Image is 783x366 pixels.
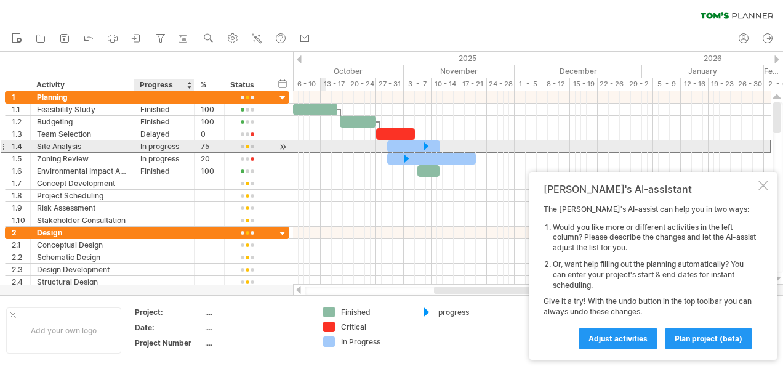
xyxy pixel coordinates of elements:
div: 20 - 24 [348,78,376,91]
div: 6 - 10 [293,78,321,91]
div: .... [205,322,308,333]
div: 1 [12,91,30,103]
div: Project Number [135,338,203,348]
div: Environmental Impact Assessment [37,165,127,177]
div: 1.2 [12,116,30,128]
div: In progress [140,153,188,165]
div: Add your own logo [6,307,121,354]
div: Concept Development [37,177,127,189]
div: Budgeting [37,116,127,128]
li: Would you like more or different activities in the left column? Please describe the changes and l... [553,222,756,253]
div: 100 [201,116,218,128]
div: Progress [140,79,187,91]
div: [PERSON_NAME]'s AI-assistant [544,183,756,195]
div: 1.10 [12,214,30,226]
a: Adjust activities [579,328,657,349]
div: Structural Design [37,276,127,288]
div: Design Development [37,264,127,275]
div: scroll to activity [277,140,289,153]
div: 17 - 21 [459,78,487,91]
div: 5 - 9 [653,78,681,91]
div: Conceptual Design [37,239,127,251]
li: Or, want help filling out the planning automatically? You can enter your project's start & end da... [553,259,756,290]
div: Zoning Review [37,153,127,165]
div: Activity [36,79,127,91]
div: In progress [140,140,188,152]
div: Project: [135,307,203,317]
div: 27 - 31 [376,78,404,91]
div: Site Analysis [37,140,127,152]
div: 8 - 12 [542,78,570,91]
div: 29 - 2 [625,78,653,91]
div: % [200,79,217,91]
div: Finished [140,116,188,128]
span: plan project (beta) [675,334,742,343]
div: December 2025 [515,65,642,78]
div: 26 - 30 [736,78,764,91]
div: Team Selection [37,128,127,140]
div: 75 [201,140,218,152]
div: 15 - 19 [570,78,598,91]
div: progress [438,307,505,317]
div: 22 - 26 [598,78,625,91]
div: Design [37,227,127,238]
div: 0 [201,128,218,140]
div: 24 - 28 [487,78,515,91]
div: Risk Assessment [37,202,127,214]
div: 12 - 16 [681,78,709,91]
div: 2.4 [12,276,30,288]
div: Finished [140,165,188,177]
div: 1.7 [12,177,30,189]
div: 2.3 [12,264,30,275]
div: 100 [201,104,218,115]
div: 2.1 [12,239,30,251]
div: Date: [135,322,203,333]
div: 1.6 [12,165,30,177]
div: 1.9 [12,202,30,214]
div: Finished [341,307,408,317]
div: 1.3 [12,128,30,140]
div: Status [230,79,263,91]
div: 1.8 [12,190,30,201]
div: Delayed [140,128,188,140]
div: Project Scheduling [37,190,127,201]
a: plan project (beta) [665,328,752,349]
div: 1.1 [12,104,30,115]
span: Adjust activities [588,334,648,343]
div: In Progress [341,336,408,347]
div: November 2025 [404,65,515,78]
div: January 2026 [642,65,764,78]
div: .... [205,307,308,317]
div: 2.2 [12,251,30,263]
div: The [PERSON_NAME]'s AI-assist can help you in two ways: Give it a try! With the undo button in th... [544,205,756,349]
div: 2 [12,227,30,238]
div: October 2025 [276,65,404,78]
div: 3 - 7 [404,78,432,91]
div: Schematic Design [37,251,127,263]
div: 1 - 5 [515,78,542,91]
div: .... [205,338,308,348]
div: Planning [37,91,127,103]
div: 13 - 17 [321,78,348,91]
div: 1.5 [12,153,30,165]
div: Critical [341,322,408,332]
div: Finished [140,104,188,115]
div: Feasibility Study [37,104,127,115]
div: 1.4 [12,140,30,152]
div: 20 [201,153,218,165]
div: 100 [201,165,218,177]
div: 19 - 23 [709,78,736,91]
div: 10 - 14 [432,78,459,91]
div: Stakeholder Consultation [37,214,127,226]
